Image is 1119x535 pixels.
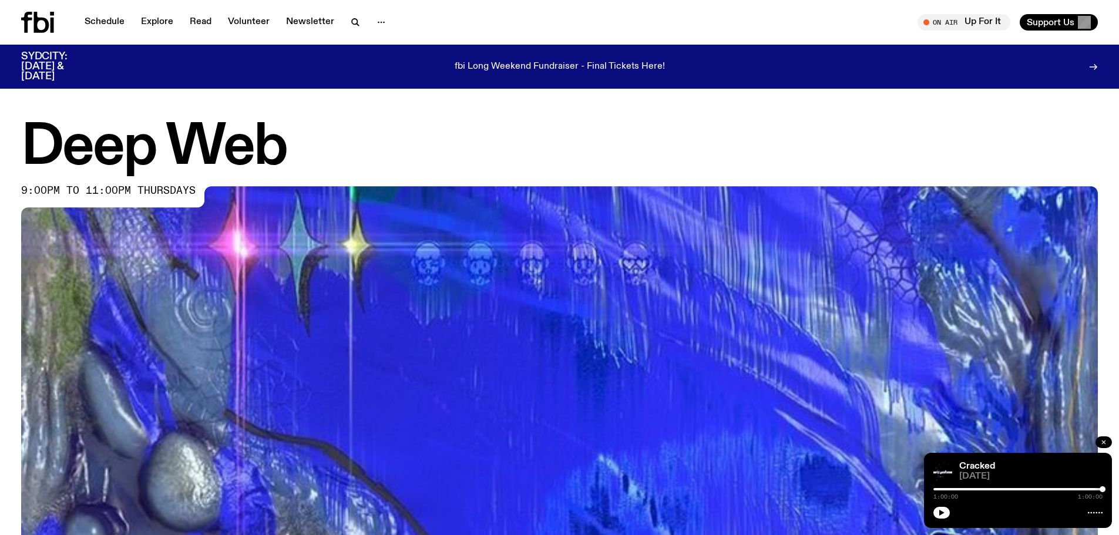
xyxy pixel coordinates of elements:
a: Volunteer [221,14,277,31]
span: Support Us [1027,17,1074,28]
h3: SYDCITY: [DATE] & [DATE] [21,52,96,82]
p: fbi Long Weekend Fundraiser - Final Tickets Here! [455,62,665,72]
a: Read [183,14,219,31]
h1: Deep Web [21,122,1098,174]
img: Logo for Podcast Cracked. Black background, with white writing, with glass smashing graphics [933,462,952,481]
a: Newsletter [279,14,341,31]
a: Explore [134,14,180,31]
button: On AirUp For It [918,14,1010,31]
span: [DATE] [959,472,1103,481]
span: 1:00:00 [1078,494,1103,500]
span: 1:00:00 [933,494,958,500]
button: Support Us [1020,14,1098,31]
a: Cracked [959,462,995,471]
a: Schedule [78,14,132,31]
span: 9:00pm to 11:00pm thursdays [21,186,196,196]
